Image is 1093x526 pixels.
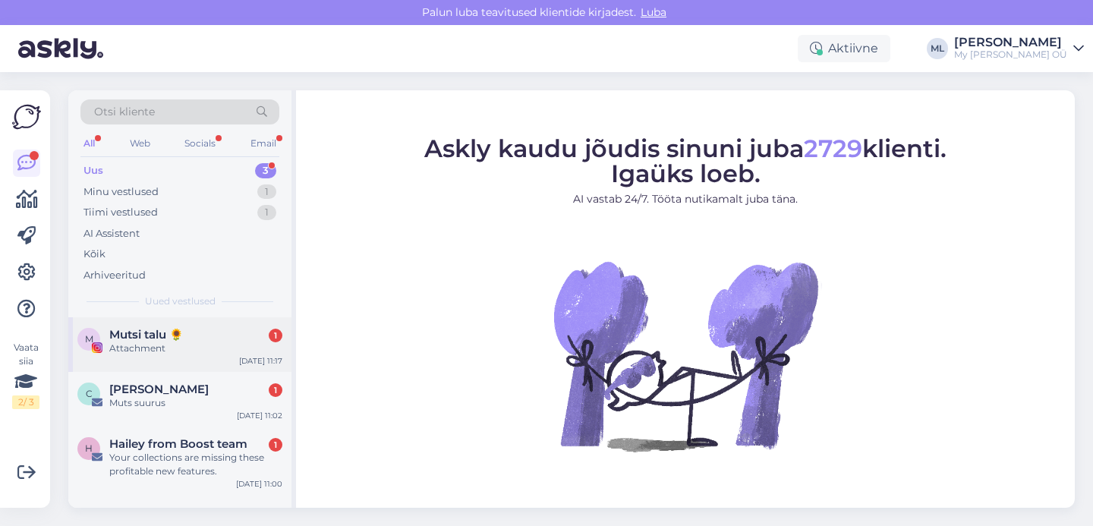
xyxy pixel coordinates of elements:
[109,396,282,410] div: Muts suurus
[12,395,39,409] div: 2 / 3
[85,443,93,454] span: H
[269,383,282,397] div: 1
[94,104,155,120] span: Otsi kliente
[109,383,209,396] span: Caroline Erm
[109,328,184,342] span: Mutsi talu 🌻
[927,38,948,59] div: ML
[798,35,890,62] div: Aktiivne
[83,226,140,241] div: AI Assistent
[86,388,93,399] span: C
[257,205,276,220] div: 1
[549,219,822,492] img: No Chat active
[12,102,41,131] img: Askly Logo
[954,36,1084,61] a: [PERSON_NAME]My [PERSON_NAME] OÜ
[83,205,158,220] div: Tiimi vestlused
[181,134,219,153] div: Socials
[237,410,282,421] div: [DATE] 11:02
[804,133,862,162] span: 2729
[236,478,282,490] div: [DATE] 11:00
[83,247,106,262] div: Kõik
[954,36,1067,49] div: [PERSON_NAME]
[109,437,247,451] span: Hailey from Boost team
[109,342,282,355] div: Attachment
[424,133,947,187] span: Askly kaudu jõudis sinuni juba klienti. Igaüks loeb.
[83,163,103,178] div: Uus
[83,184,159,200] div: Minu vestlused
[269,438,282,452] div: 1
[109,451,282,478] div: Your collections are missing these profitable new features.
[145,294,216,308] span: Uued vestlused
[269,329,282,342] div: 1
[83,268,146,283] div: Arhiveeritud
[247,134,279,153] div: Email
[12,341,39,409] div: Vaata siia
[255,163,276,178] div: 3
[954,49,1067,61] div: My [PERSON_NAME] OÜ
[127,134,153,153] div: Web
[80,134,98,153] div: All
[636,5,671,19] span: Luba
[424,191,947,206] p: AI vastab 24/7. Tööta nutikamalt juba täna.
[239,355,282,367] div: [DATE] 11:17
[85,333,93,345] span: M
[257,184,276,200] div: 1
